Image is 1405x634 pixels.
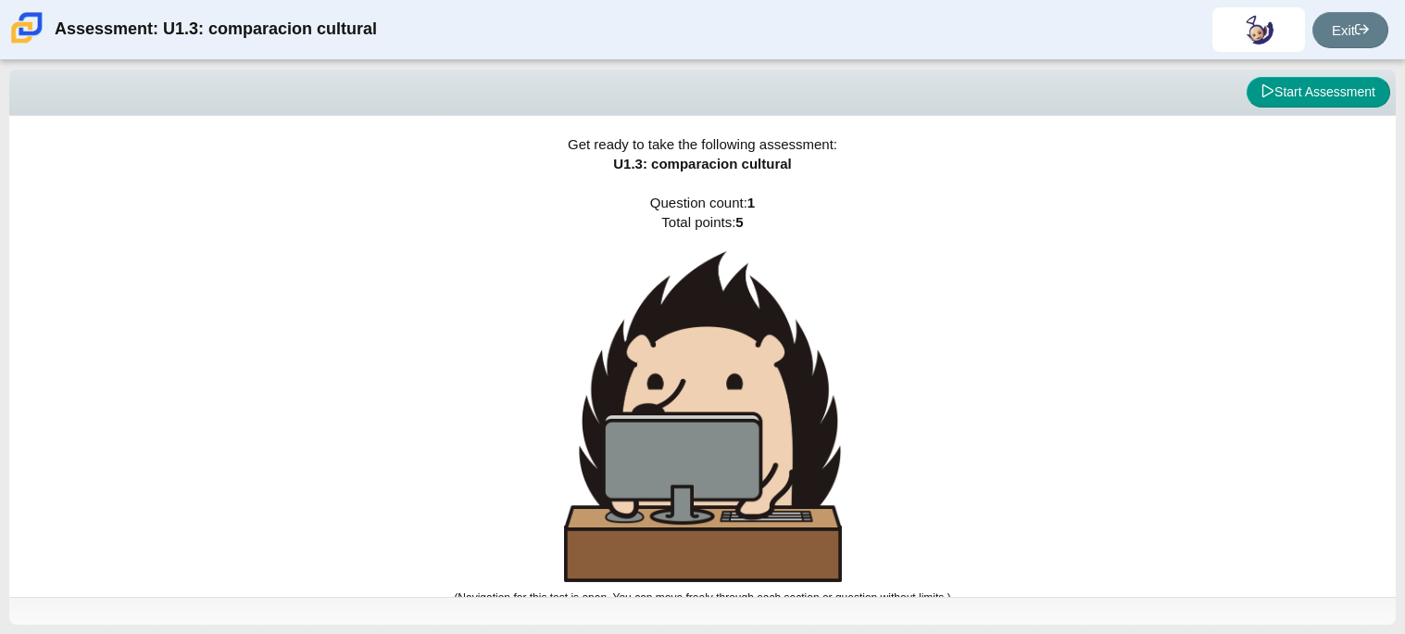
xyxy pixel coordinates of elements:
[747,195,755,210] b: 1
[454,591,950,604] small: (Navigation for this test is open. You can move freely through each section or question without l...
[568,136,837,152] span: Get ready to take the following assessment:
[7,8,46,47] img: Carmen School of Science & Technology
[1312,12,1388,48] a: Exit
[1244,15,1273,44] img: iris.hernandez.kzMpZg
[1247,77,1390,108] button: Start Assessment
[454,195,950,604] span: Question count: Total points:
[7,34,46,50] a: Carmen School of Science & Technology
[613,156,792,171] span: U1.3: comparacion cultural
[55,7,377,52] div: Assessment: U1.3: comparacion cultural
[564,251,842,582] img: hedgehog-behind-computer-large.png
[735,214,743,230] b: 5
